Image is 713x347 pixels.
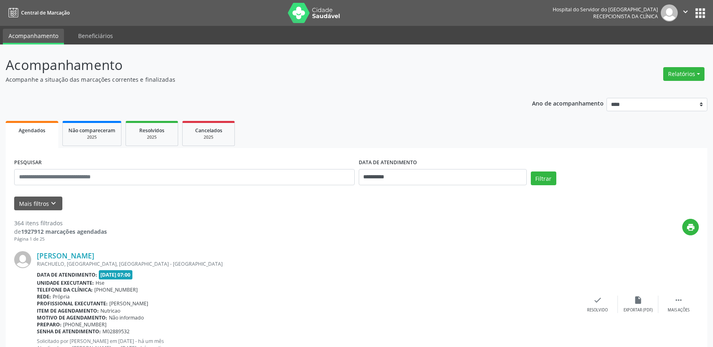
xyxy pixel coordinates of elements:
[68,134,115,140] div: 2025
[37,314,107,321] b: Motivo de agendamento:
[37,328,101,335] b: Senha de atendimento:
[72,29,119,43] a: Beneficiários
[109,314,144,321] span: Não informado
[37,286,93,293] b: Telefone da clínica:
[94,286,138,293] span: [PHONE_NUMBER]
[14,251,31,268] img: img
[37,271,97,278] b: Data de atendimento:
[663,67,704,81] button: Relatórios
[6,75,497,84] p: Acompanhe a situação das marcações correntes e finalizadas
[593,296,602,305] i: check
[37,300,108,307] b: Profissional executante:
[195,127,222,134] span: Cancelados
[19,127,45,134] span: Agendados
[132,134,172,140] div: 2025
[109,300,148,307] span: [PERSON_NAME]
[37,321,62,328] b: Preparo:
[21,9,70,16] span: Central de Marcação
[63,321,106,328] span: [PHONE_NUMBER]
[14,197,62,211] button: Mais filtroskeyboard_arrow_down
[37,293,51,300] b: Rede:
[14,236,107,243] div: Página 1 de 25
[102,328,130,335] span: M02889532
[359,157,417,169] label: DATA DE ATENDIMENTO
[139,127,164,134] span: Resolvidos
[6,6,70,19] a: Central de Marcação
[37,279,94,286] b: Unidade executante:
[531,171,556,185] button: Filtrar
[593,13,658,20] span: Recepcionista da clínica
[681,7,690,16] i: 
[100,307,120,314] span: Nutricao
[68,127,115,134] span: Não compareceram
[96,279,104,286] span: Hse
[21,228,107,235] strong: 1927912 marcações agendadas
[37,260,577,267] div: RIACHUELO, [GEOGRAPHIC_DATA], [GEOGRAPHIC_DATA] - [GEOGRAPHIC_DATA]
[532,98,604,108] p: Ano de acompanhamento
[686,223,695,232] i: print
[53,293,70,300] span: Própria
[14,227,107,236] div: de
[6,55,497,75] p: Acompanhamento
[587,307,608,313] div: Resolvido
[682,219,699,235] button: print
[14,219,107,227] div: 364 itens filtrados
[674,296,683,305] i: 
[37,307,99,314] b: Item de agendamento:
[99,270,133,279] span: [DATE] 07:00
[678,4,693,21] button: 
[693,6,707,20] button: apps
[553,6,658,13] div: Hospital do Servidor do [GEOGRAPHIC_DATA]
[3,29,64,44] a: Acompanhamento
[661,4,678,21] img: img
[634,296,643,305] i: insert_drive_file
[14,157,42,169] label: PESQUISAR
[188,134,229,140] div: 2025
[624,307,653,313] div: Exportar (PDF)
[37,251,94,260] a: [PERSON_NAME]
[49,199,58,208] i: keyboard_arrow_down
[668,307,690,313] div: Mais ações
